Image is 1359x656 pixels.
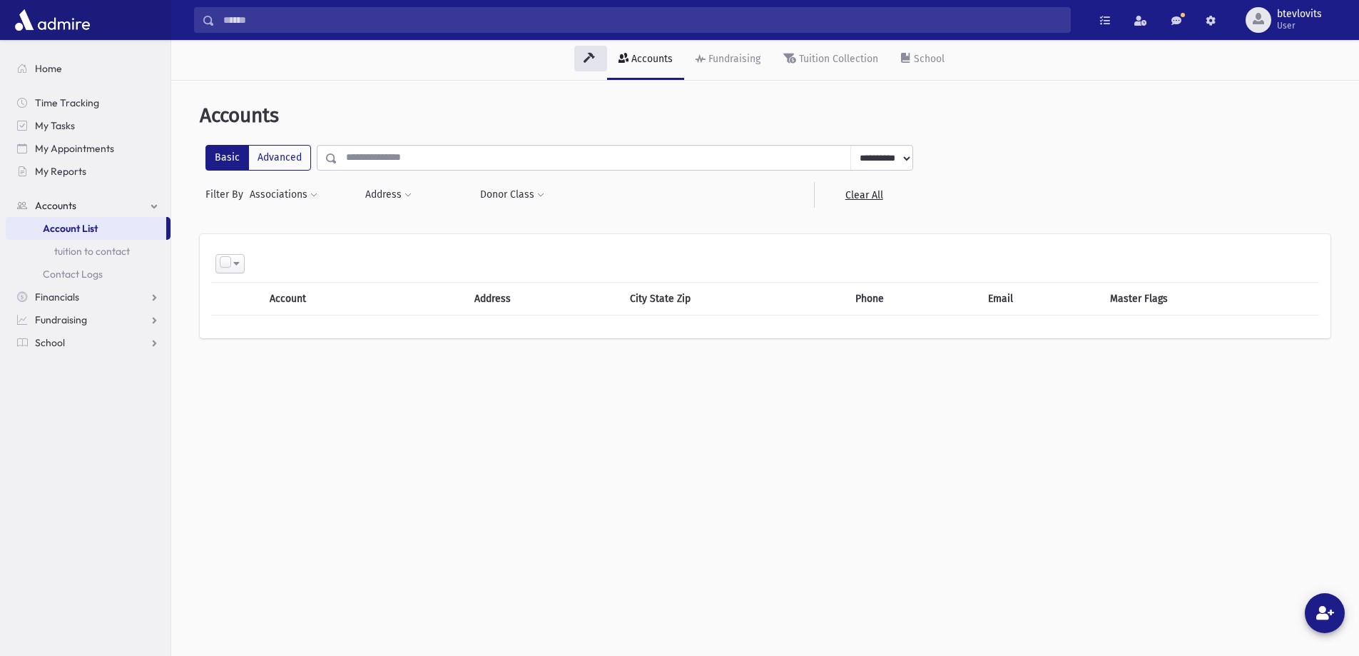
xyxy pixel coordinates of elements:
span: Fundraising [35,313,87,326]
a: Accounts [6,194,170,217]
span: Accounts [200,104,279,127]
span: My Tasks [35,119,75,132]
label: Basic [205,145,249,171]
a: Fundraising [684,40,772,80]
a: My Appointments [6,137,170,160]
th: Account [261,282,417,315]
button: Donor Class [479,182,545,208]
a: My Reports [6,160,170,183]
div: Accounts [628,53,673,65]
th: City State Zip [621,282,847,315]
span: School [35,336,65,349]
a: tuition to contact [6,240,170,263]
span: Home [35,62,62,75]
a: Financials [6,286,170,308]
div: School [911,53,945,65]
div: FilterModes [205,145,311,171]
a: Clear All [814,182,913,208]
span: Account List [43,222,98,235]
a: School [890,40,956,80]
span: My Reports [35,165,86,178]
a: My Tasks [6,114,170,137]
a: Tuition Collection [772,40,890,80]
a: Contact Logs [6,263,170,286]
span: My Appointments [35,142,114,155]
span: Financials [35,291,79,303]
button: Associations [249,182,318,208]
img: AdmirePro [11,6,93,34]
span: Accounts [35,199,76,212]
th: Phone [847,282,979,315]
th: Email [979,282,1101,315]
a: Account List [6,217,166,240]
th: Master Flags [1101,282,1319,315]
a: Accounts [607,40,684,80]
a: Home [6,57,170,80]
a: School [6,331,170,354]
a: Fundraising [6,308,170,331]
label: Advanced [248,145,311,171]
span: User [1277,20,1322,31]
span: btevlovits [1277,9,1322,20]
div: Fundraising [706,53,760,65]
span: Contact Logs [43,268,103,281]
span: Time Tracking [35,96,99,109]
input: Search [215,7,1070,33]
span: Filter By [205,187,249,202]
a: Time Tracking [6,91,170,114]
th: Address [466,282,621,315]
div: Tuition Collection [796,53,878,65]
button: Address [365,182,412,208]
